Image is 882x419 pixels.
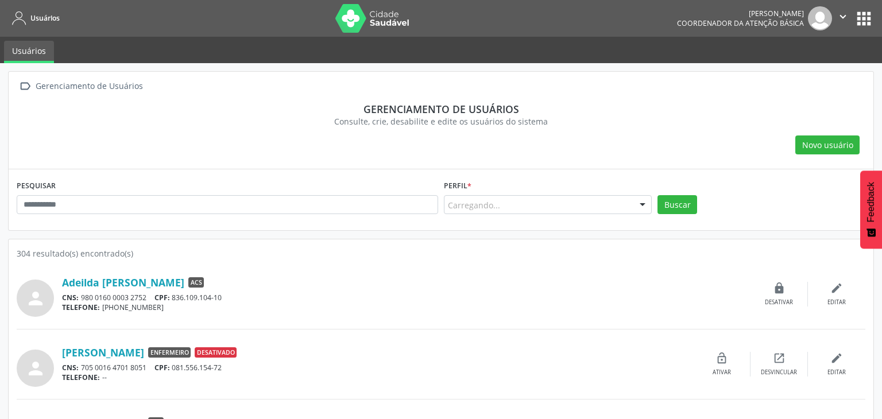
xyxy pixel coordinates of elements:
div: Editar [827,368,846,377]
i:  [837,10,849,23]
span: Coordenador da Atenção Básica [677,18,804,28]
span: CPF: [154,363,170,373]
div: Gerenciamento de usuários [25,103,857,115]
label: PESQUISAR [17,177,56,195]
span: Enfermeiro [148,347,191,358]
span: CNS: [62,363,79,373]
span: Carregando... [448,199,500,211]
i: lock_open [715,352,728,364]
i:  [17,78,33,95]
span: Usuários [30,13,60,23]
a: [PERSON_NAME] [62,346,144,359]
i: person [25,288,46,309]
div: Desativar [765,298,793,307]
button: Feedback - Mostrar pesquisa [860,170,882,249]
button:  [832,6,854,30]
div: Desvincular [761,368,797,377]
button: Novo usuário [795,135,860,155]
i: lock [773,282,786,294]
div: 980 0160 0003 2752 836.109.104-10 [62,293,751,302]
a: Adeilda [PERSON_NAME] [62,276,184,289]
button: Buscar [657,195,697,215]
span: Novo usuário [802,139,853,151]
div: Ativar [713,368,731,377]
div: [PHONE_NUMBER] [62,302,751,312]
div: [PERSON_NAME] [677,9,804,18]
span: CPF: [154,293,170,302]
i: edit [830,352,843,364]
div: 304 resultado(s) encontrado(s) [17,247,865,259]
label: Perfil [444,177,471,195]
span: Desativado [195,347,237,358]
img: img [808,6,832,30]
span: TELEFONE: [62,302,100,312]
i: person [25,358,46,379]
a: Usuários [8,9,60,28]
a: Usuários [4,41,54,63]
div: Gerenciamento de Usuários [33,78,145,95]
i: open_in_new [773,352,786,364]
div: Consulte, crie, desabilite e edite os usuários do sistema [25,115,857,127]
i: edit [830,282,843,294]
div: -- [62,373,693,382]
span: ACS [188,277,204,288]
button: apps [854,9,874,29]
span: Feedback [866,182,876,222]
span: TELEFONE: [62,373,100,382]
span: CNS: [62,293,79,302]
a:  Gerenciamento de Usuários [17,78,145,95]
div: 705 0016 4701 8051 081.556.154-72 [62,363,693,373]
div: Editar [827,298,846,307]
